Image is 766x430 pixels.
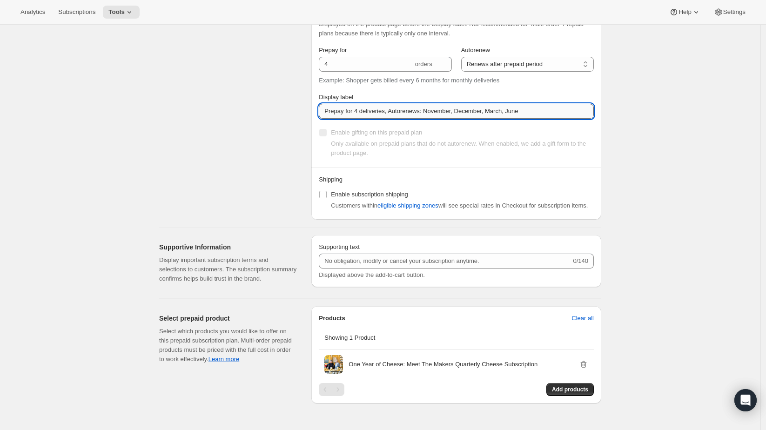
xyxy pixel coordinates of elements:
button: Clear all [566,311,599,326]
button: Help [664,6,706,19]
button: Tools [103,6,140,19]
button: Analytics [15,6,51,19]
button: eligible shipping zones [372,198,444,213]
div: Open Intercom Messenger [734,389,757,411]
p: Example: Shopper gets billed every 6 months for monthly deliveries [319,76,499,85]
span: Prepay for [319,47,347,54]
span: Settings [723,8,746,16]
span: Analytics [20,8,45,16]
span: Help [679,8,691,16]
span: Showing 1 Product [324,334,375,341]
span: Enable gifting on this prepaid plan [331,129,422,136]
span: Add products [552,386,588,393]
span: eligible shipping zones [377,201,438,210]
div: Select which products you would like to offer on this prepaid subscription plan. Multi-order prep... [159,327,296,364]
p: Display important subscription terms and selections to customers. The subscription summary confir... [159,255,296,283]
input: No obligation, modify or cancel your subscription anytime. [319,254,571,269]
span: Enable subscription shipping [331,191,408,198]
button: Subscriptions [53,6,101,19]
span: Subscriptions [58,8,95,16]
span: Supporting text [319,243,359,250]
p: Shipping [319,175,594,184]
p: One Year of Cheese: Meet The Makers Quarterly Cheese Subscription [349,360,538,369]
p: Products [319,314,345,323]
span: Displayed above the add-to-cart button. [319,271,425,278]
span: Tools [108,8,125,16]
button: Add products [546,383,594,396]
h2: Select prepaid product [159,314,296,323]
span: Autorenew [461,47,490,54]
a: Learn more [208,356,239,363]
h2: Supportive Information [159,242,296,252]
span: Only available on prepaid plans that do not autorenew. When enabled, we add a gift form to the pr... [331,140,586,156]
img: One Year of Cheese: Meet The Makers Quarterly Cheese Subscription [324,355,343,374]
span: Customers within will see special rates in Checkout for subscription items. [331,202,588,209]
button: Settings [708,6,751,19]
nav: Pagination [319,383,344,396]
span: Display label [319,94,353,101]
span: orders [415,60,432,67]
span: Clear all [571,314,594,323]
